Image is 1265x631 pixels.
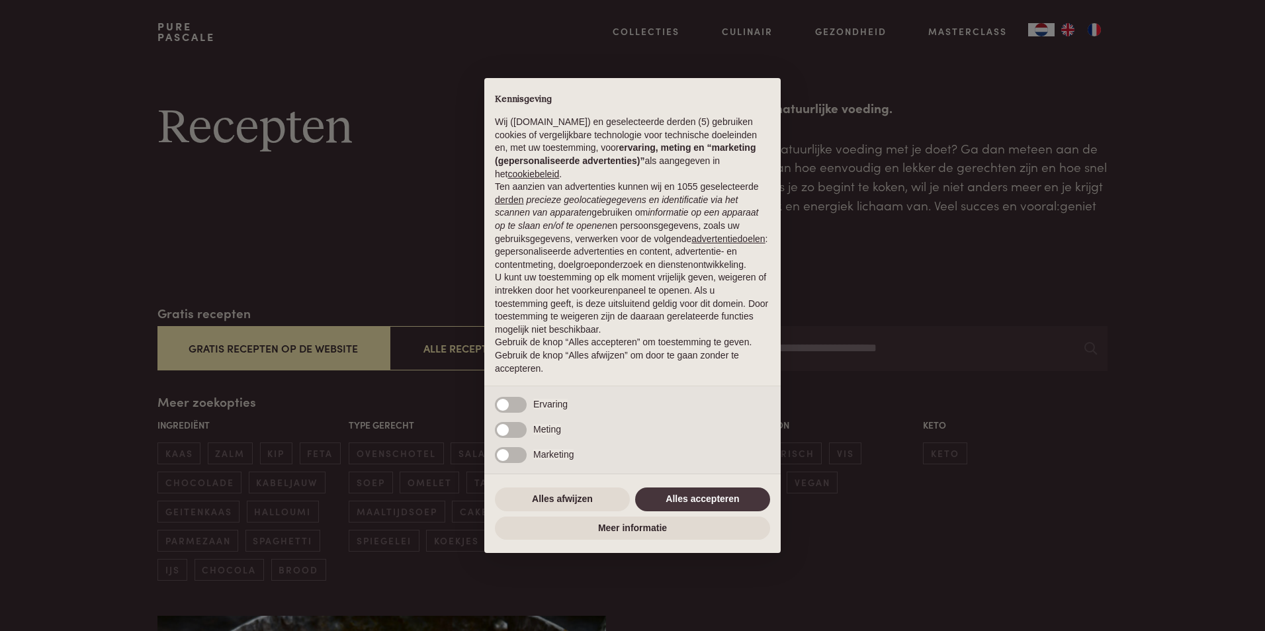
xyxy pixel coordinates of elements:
[495,181,770,271] p: Ten aanzien van advertenties kunnen wij en 1055 geselecteerde gebruiken om en persoonsgegevens, z...
[495,194,738,218] em: precieze geolocatiegegevens en identificatie via het scannen van apparaten
[691,233,765,246] button: advertentiedoelen
[507,169,559,179] a: cookiebeleid
[495,94,770,106] h2: Kennisgeving
[635,487,770,511] button: Alles accepteren
[495,207,759,231] em: informatie op een apparaat op te slaan en/of te openen
[533,449,574,460] span: Marketing
[533,424,561,435] span: Meting
[495,142,756,166] strong: ervaring, meting en “marketing (gepersonaliseerde advertenties)”
[495,271,770,336] p: U kunt uw toestemming op elk moment vrijelijk geven, weigeren of intrekken door het voorkeurenpan...
[495,517,770,540] button: Meer informatie
[495,194,524,207] button: derden
[495,487,630,511] button: Alles afwijzen
[495,116,770,181] p: Wij ([DOMAIN_NAME]) en geselecteerde derden (5) gebruiken cookies of vergelijkbare technologie vo...
[495,336,770,375] p: Gebruik de knop “Alles accepteren” om toestemming te geven. Gebruik de knop “Alles afwijzen” om d...
[533,399,568,409] span: Ervaring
